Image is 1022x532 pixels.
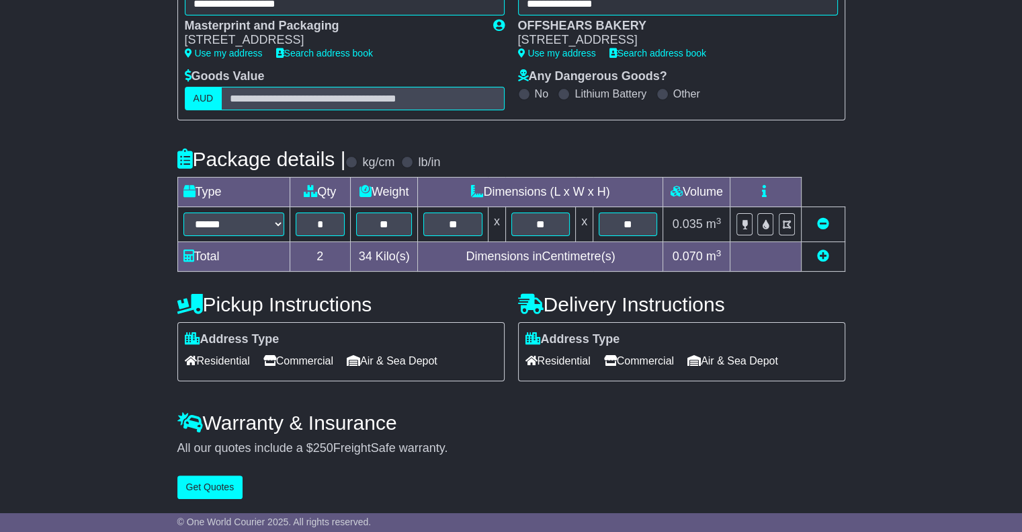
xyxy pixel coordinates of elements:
span: 250 [313,441,333,455]
sup: 3 [716,248,722,258]
span: Residential [525,350,591,371]
h4: Package details | [177,148,346,170]
td: Type [177,178,290,207]
td: x [576,207,593,242]
label: Lithium Battery [574,87,646,100]
span: 0.035 [673,217,703,231]
div: [STREET_ADDRESS] [518,33,824,48]
sup: 3 [716,216,722,226]
label: lb/in [418,155,440,170]
label: Address Type [525,332,620,347]
label: Address Type [185,332,280,347]
td: 2 [290,242,350,272]
label: No [535,87,548,100]
td: Volume [663,178,730,207]
div: Masterprint and Packaging [185,19,480,34]
span: Commercial [604,350,674,371]
span: Commercial [263,350,333,371]
h4: Pickup Instructions [177,293,505,315]
span: 0.070 [673,250,703,263]
span: m [706,250,722,263]
a: Search address book [609,48,706,59]
div: All our quotes include a $ FreightSafe warranty. [177,441,845,456]
td: Kilo(s) [350,242,418,272]
span: Residential [185,350,250,371]
td: Total [177,242,290,272]
label: Goods Value [185,69,265,84]
label: Any Dangerous Goods? [518,69,667,84]
span: Air & Sea Depot [347,350,437,371]
td: Dimensions in Centimetre(s) [418,242,663,272]
td: Qty [290,178,350,207]
a: Use my address [185,48,263,59]
div: [STREET_ADDRESS] [185,33,480,48]
h4: Delivery Instructions [518,293,845,315]
td: x [488,207,505,242]
span: Air & Sea Depot [687,350,778,371]
span: © One World Courier 2025. All rights reserved. [177,517,372,527]
a: Add new item [817,250,829,263]
label: AUD [185,87,222,110]
a: Remove this item [817,217,829,231]
a: Search address book [276,48,373,59]
label: kg/cm [362,155,394,170]
div: OFFSHEARS BAKERY [518,19,824,34]
h4: Warranty & Insurance [177,412,845,434]
td: Dimensions (L x W x H) [418,178,663,207]
label: Other [673,87,700,100]
button: Get Quotes [177,476,243,499]
td: Weight [350,178,418,207]
span: 34 [359,250,372,263]
a: Use my address [518,48,596,59]
span: m [706,217,722,231]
